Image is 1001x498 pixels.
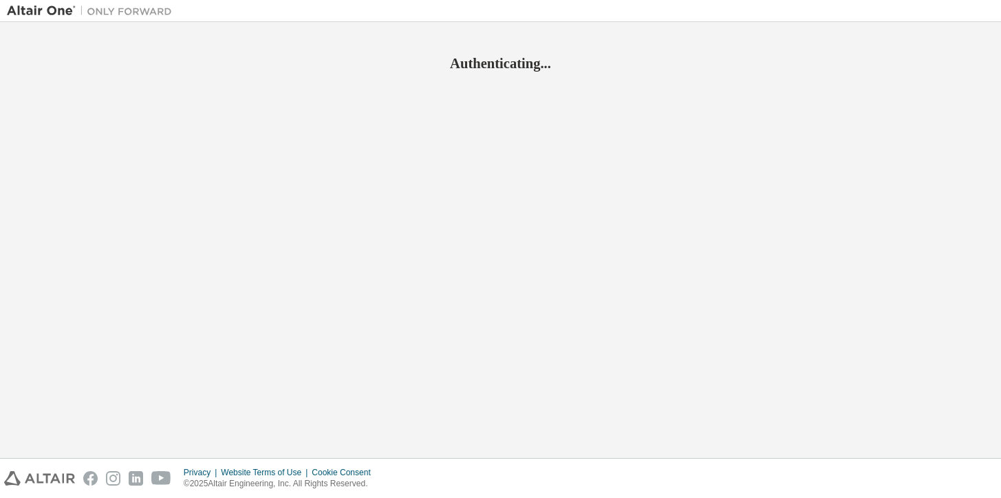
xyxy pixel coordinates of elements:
div: Cookie Consent [312,467,378,478]
p: © 2025 Altair Engineering, Inc. All Rights Reserved. [184,478,379,490]
h2: Authenticating... [7,54,994,72]
img: youtube.svg [151,471,171,486]
div: Website Terms of Use [221,467,312,478]
img: altair_logo.svg [4,471,75,486]
img: facebook.svg [83,471,98,486]
img: linkedin.svg [129,471,143,486]
img: Altair One [7,4,179,18]
img: instagram.svg [106,471,120,486]
div: Privacy [184,467,221,478]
